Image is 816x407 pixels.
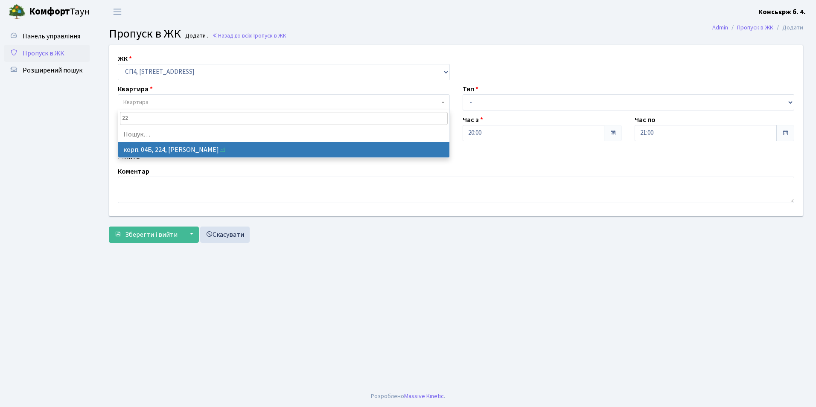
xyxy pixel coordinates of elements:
[118,142,449,157] li: корп. 04Б, 224, [PERSON_NAME]
[635,115,656,125] label: Час по
[118,166,149,177] label: Коментар
[123,98,149,107] span: Квартира
[9,3,26,20] img: logo.png
[773,23,803,32] li: Додати
[737,23,773,32] a: Пропуск в ЖК
[463,115,483,125] label: Час з
[29,5,70,18] b: Комфорт
[125,230,178,239] span: Зберегти і вийти
[23,49,64,58] span: Пропуск в ЖК
[758,7,806,17] a: Консьєрж б. 4.
[118,54,132,64] label: ЖК
[184,32,208,40] small: Додати .
[23,66,82,75] span: Розширений пошук
[107,5,128,19] button: Переключити навігацію
[251,32,286,40] span: Пропуск в ЖК
[699,19,816,37] nav: breadcrumb
[118,84,153,94] label: Квартира
[109,25,181,42] span: Пропуск в ЖК
[404,392,444,401] a: Massive Kinetic
[118,127,449,142] li: Пошук…
[371,392,445,401] div: Розроблено .
[712,23,728,32] a: Admin
[200,227,250,243] a: Скасувати
[4,45,90,62] a: Пропуск в ЖК
[109,227,183,243] button: Зберегти і вийти
[463,84,478,94] label: Тип
[4,28,90,45] a: Панель управління
[23,32,80,41] span: Панель управління
[29,5,90,19] span: Таун
[4,62,90,79] a: Розширений пошук
[212,32,286,40] a: Назад до всіхПропуск в ЖК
